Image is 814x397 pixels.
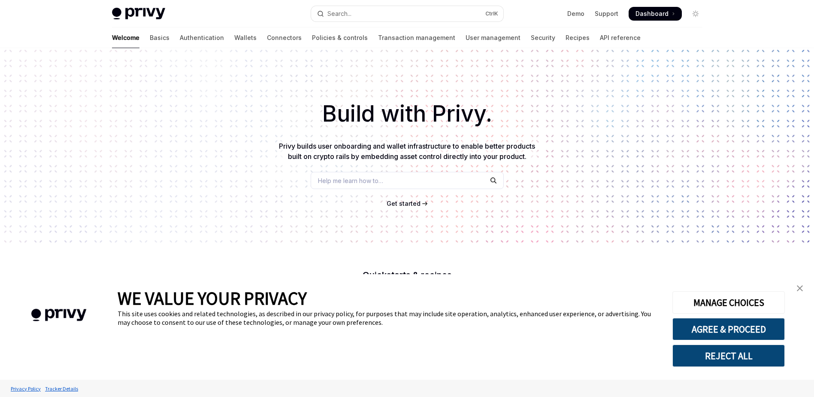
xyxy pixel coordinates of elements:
[112,8,165,20] img: light logo
[279,142,535,161] span: Privy builds user onboarding and wallet infrastructure to enable better products built on crypto ...
[567,9,584,18] a: Demo
[150,27,169,48] a: Basics
[466,27,520,48] a: User management
[256,271,558,279] h2: Quickstarts & recipes
[635,9,669,18] span: Dashboard
[797,285,803,291] img: close banner
[595,9,618,18] a: Support
[387,199,421,208] a: Get started
[378,27,455,48] a: Transaction management
[672,318,785,340] button: AGREE & PROCEED
[9,381,43,396] a: Privacy Policy
[118,309,660,327] div: This site uses cookies and related technologies, as described in our privacy policy, for purposes...
[600,27,641,48] a: API reference
[43,381,80,396] a: Tracker Details
[531,27,555,48] a: Security
[311,6,503,21] button: Open search
[13,296,105,334] img: company logo
[180,27,224,48] a: Authentication
[672,345,785,367] button: REJECT ALL
[267,27,302,48] a: Connectors
[791,280,808,297] a: close banner
[327,9,351,19] div: Search...
[312,27,368,48] a: Policies & controls
[318,176,383,185] span: Help me learn how to…
[566,27,590,48] a: Recipes
[387,200,421,207] span: Get started
[112,27,139,48] a: Welcome
[689,7,702,21] button: Toggle dark mode
[234,27,257,48] a: Wallets
[118,287,307,309] span: WE VALUE YOUR PRIVACY
[629,7,682,21] a: Dashboard
[485,10,498,17] span: Ctrl K
[672,291,785,314] button: MANAGE CHOICES
[14,97,800,131] h1: Build with Privy.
